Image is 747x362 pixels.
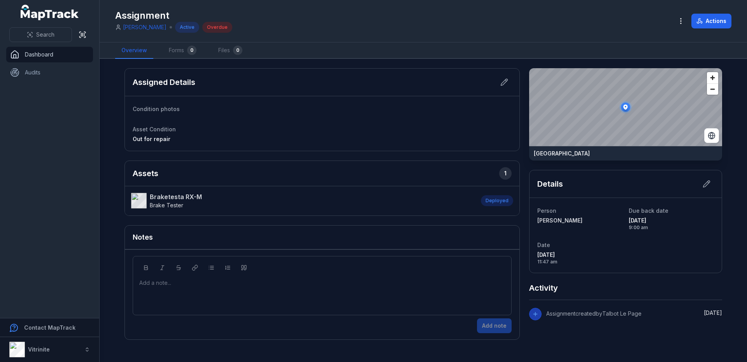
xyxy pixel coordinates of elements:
span: Assignment created by Talbot Le Page [546,310,642,317]
div: 0 [187,46,196,55]
a: Dashboard [6,47,93,62]
strong: [GEOGRAPHIC_DATA] [534,150,590,157]
span: Person [537,207,556,214]
time: 7/3/2025, 11:47:54 AM [537,251,622,265]
span: Out for repair [133,136,170,142]
span: 11:47 am [537,259,622,265]
time: 7/14/2025, 9:00:00 AM [629,217,714,231]
span: Condition photos [133,106,180,112]
div: Active [175,22,199,33]
div: Overdue [202,22,232,33]
a: Overview [115,42,153,59]
span: [DATE] [704,309,722,316]
a: [PERSON_NAME] [123,23,167,31]
a: [PERSON_NAME] [537,217,622,224]
button: Zoom out [707,83,718,95]
div: Deployed [481,195,513,206]
strong: Braketesta RX-M [150,192,202,201]
a: Files0 [212,42,249,59]
button: Zoom in [707,72,718,83]
span: Asset Condition [133,126,176,132]
span: Due back date [629,207,668,214]
a: Forms0 [163,42,203,59]
h2: Assigned Details [133,77,195,88]
h2: Activity [529,283,558,293]
button: Switch to Satellite View [704,128,719,143]
a: MapTrack [21,5,79,20]
strong: Vitrinite [28,346,50,353]
span: 9:00 am [629,224,714,231]
span: Date [537,242,550,248]
time: 7/3/2025, 11:47:54 AM [704,309,722,316]
div: 1 [499,167,512,180]
span: Search [36,31,54,39]
button: Actions [691,14,731,28]
div: 0 [233,46,242,55]
canvas: Map [529,68,722,146]
h1: Assignment [115,9,232,22]
span: [DATE] [629,217,714,224]
a: Audits [6,65,93,80]
h2: Details [537,178,563,189]
a: Braketesta RX-MBrake Tester [131,192,473,209]
span: [DATE] [537,251,622,259]
h3: Notes [133,232,153,243]
strong: Contact MapTrack [24,324,75,331]
h2: Assets [133,167,512,180]
span: Brake Tester [150,202,183,208]
button: Search [9,27,72,42]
